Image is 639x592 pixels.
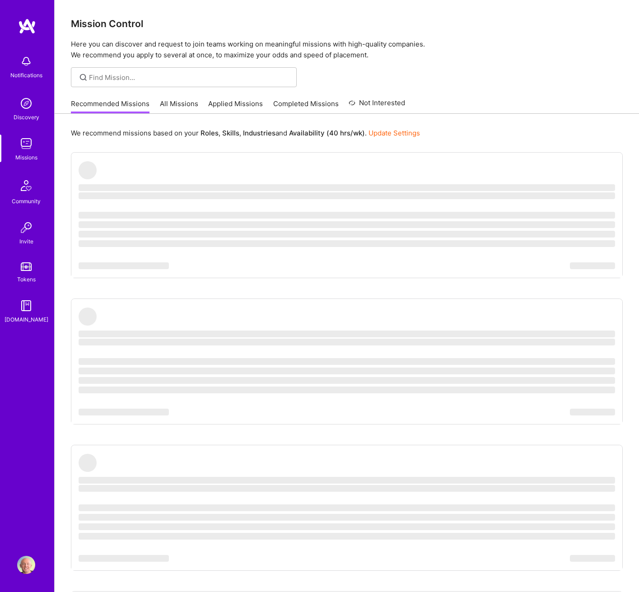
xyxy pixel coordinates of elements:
img: User Avatar [17,556,35,574]
p: Here you can discover and request to join teams working on meaningful missions with high-quality ... [71,39,623,61]
b: Roles [201,129,219,137]
div: Invite [19,237,33,246]
div: Tokens [17,275,36,284]
p: We recommend missions based on your , , and . [71,128,420,138]
h3: Mission Control [71,18,623,29]
div: Community [12,196,41,206]
a: All Missions [160,99,198,114]
img: Community [15,175,37,196]
div: Notifications [10,70,42,80]
img: discovery [17,94,35,112]
div: [DOMAIN_NAME] [5,315,48,324]
div: Discovery [14,112,39,122]
img: Invite [17,219,35,237]
b: Industries [243,129,275,137]
img: tokens [21,262,32,271]
a: Completed Missions [273,99,339,114]
img: guide book [17,297,35,315]
div: Missions [15,153,37,162]
a: Applied Missions [208,99,263,114]
a: Not Interested [349,98,405,114]
input: Find Mission... [89,73,290,82]
b: Availability (40 hrs/wk) [289,129,365,137]
img: logo [18,18,36,34]
b: Skills [222,129,239,137]
a: User Avatar [15,556,37,574]
img: bell [17,52,35,70]
a: Recommended Missions [71,99,149,114]
i: icon SearchGrey [78,72,89,83]
a: Update Settings [368,129,420,137]
img: teamwork [17,135,35,153]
